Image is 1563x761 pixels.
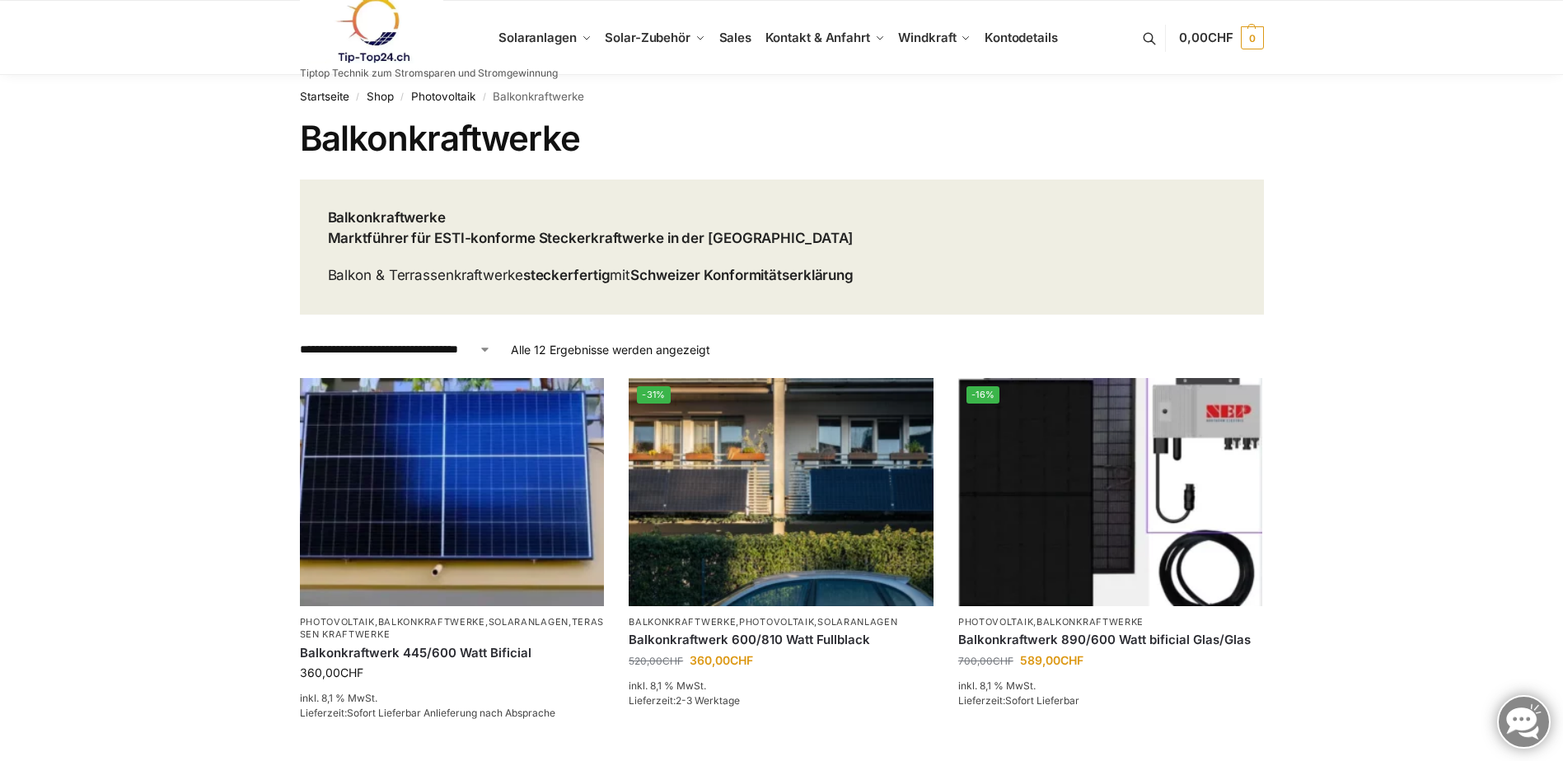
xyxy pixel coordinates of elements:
[730,653,753,667] span: CHF
[300,707,555,719] span: Lieferzeit:
[958,616,1033,628] a: Photovoltaik
[300,341,491,358] select: Shop-Reihenfolge
[993,655,1013,667] span: CHF
[300,616,605,642] p: , , ,
[605,30,690,45] span: Solar-Zubehör
[328,265,854,287] p: Balkon & Terrassenkraftwerke mit
[300,645,605,661] a: Balkonkraftwerk 445/600 Watt Bificial
[958,679,1263,693] p: inkl. 8,1 % MwSt.
[347,707,555,719] span: Sofort Lieferbar Anlieferung nach Absprache
[394,91,411,104] span: /
[630,267,854,283] strong: Schweizer Konformitätserklärung
[1208,30,1233,45] span: CHF
[300,616,605,640] a: Terassen Kraftwerke
[489,616,569,628] a: Solaranlagen
[340,665,363,679] span: CHF
[629,632,934,648] a: Balkonkraftwerk 600/810 Watt Fullblack
[958,378,1263,606] a: -16%Bificiales Hochleistungsmodul
[511,341,710,358] p: Alle 12 Ergebnisse werden angezeigt
[498,30,577,45] span: Solaranlagen
[712,1,758,75] a: Sales
[629,616,934,628] p: , ,
[629,378,934,606] a: -31%2 Balkonkraftwerke
[958,632,1263,648] a: Balkonkraftwerk 890/600 Watt bificial Glas/Glas
[1241,26,1264,49] span: 0
[978,1,1065,75] a: Kontodetails
[523,267,611,283] strong: steckerfertig
[739,616,814,628] a: Photovoltaik
[985,30,1058,45] span: Kontodetails
[300,68,558,78] p: Tiptop Technik zum Stromsparen und Stromgewinnung
[958,616,1263,628] p: ,
[1037,616,1144,628] a: Balkonkraftwerke
[765,30,870,45] span: Kontakt & Anfahrt
[1060,653,1083,667] span: CHF
[898,30,956,45] span: Windkraft
[300,118,1264,159] h1: Balkonkraftwerke
[300,616,375,628] a: Photovoltaik
[690,653,753,667] bdi: 360,00
[891,1,978,75] a: Windkraft
[958,655,1013,667] bdi: 700,00
[328,209,446,226] strong: Balkonkraftwerke
[300,691,605,706] p: inkl. 8,1 % MwSt.
[662,655,683,667] span: CHF
[758,1,891,75] a: Kontakt & Anfahrt
[300,90,349,103] a: Startseite
[817,616,897,628] a: Solaranlagen
[300,665,363,679] bdi: 360,00
[411,90,475,103] a: Photovoltaik
[629,655,683,667] bdi: 520,00
[300,75,1264,118] nav: Breadcrumb
[958,378,1263,606] img: Bificiales Hochleistungsmodul
[1005,694,1079,707] span: Sofort Lieferbar
[629,679,934,693] p: inkl. 8,1 % MwSt.
[629,616,736,628] a: Balkonkraftwerke
[475,91,493,104] span: /
[367,90,394,103] a: Shop
[328,230,854,246] strong: Marktführer für ESTI-konforme Steckerkraftwerke in der [GEOGRAPHIC_DATA]
[598,1,712,75] a: Solar-Zubehör
[629,694,740,707] span: Lieferzeit:
[1020,653,1083,667] bdi: 589,00
[378,616,485,628] a: Balkonkraftwerke
[629,378,934,606] img: 2 Balkonkraftwerke
[1179,13,1263,63] a: 0,00CHF 0
[349,91,367,104] span: /
[300,378,605,606] img: Solaranlage für den kleinen Balkon
[958,694,1079,707] span: Lieferzeit:
[1179,30,1233,45] span: 0,00
[719,30,752,45] span: Sales
[676,694,740,707] span: 2-3 Werktage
